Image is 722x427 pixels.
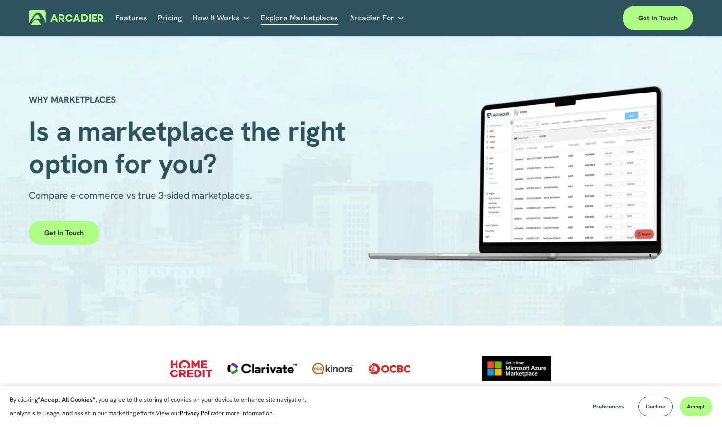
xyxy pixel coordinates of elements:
p: By clicking , you agree to the storing of cookies on your device to enhance site navigation, anal... [10,393,327,420]
span: Decline [646,403,665,410]
a: folder dropdown [350,10,405,25]
strong: “Accept All Cookies” [38,396,96,404]
a: folder dropdown [193,10,250,25]
span: Preferences [593,403,624,410]
span: Compare e-commerce vs true 3-sided marketplaces. [29,189,252,202]
span: Is a marketplace the right option for you? [29,113,352,182]
a: Features [115,10,147,25]
a: Get in touch [623,6,693,30]
a: Pricing [158,10,182,25]
button: Preferences [585,397,631,416]
span: Arcadier For [350,11,394,25]
img: Arcadier [29,10,103,25]
iframe: Chat Widget [673,380,722,427]
a: Get in touch [29,221,99,245]
strong: WHY MARKETPLACES [29,94,116,105]
a: Explore Marketplaces [261,10,338,25]
button: Decline [638,397,673,416]
span: How It Works [193,11,240,25]
a: Privacy Policy [180,409,216,417]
